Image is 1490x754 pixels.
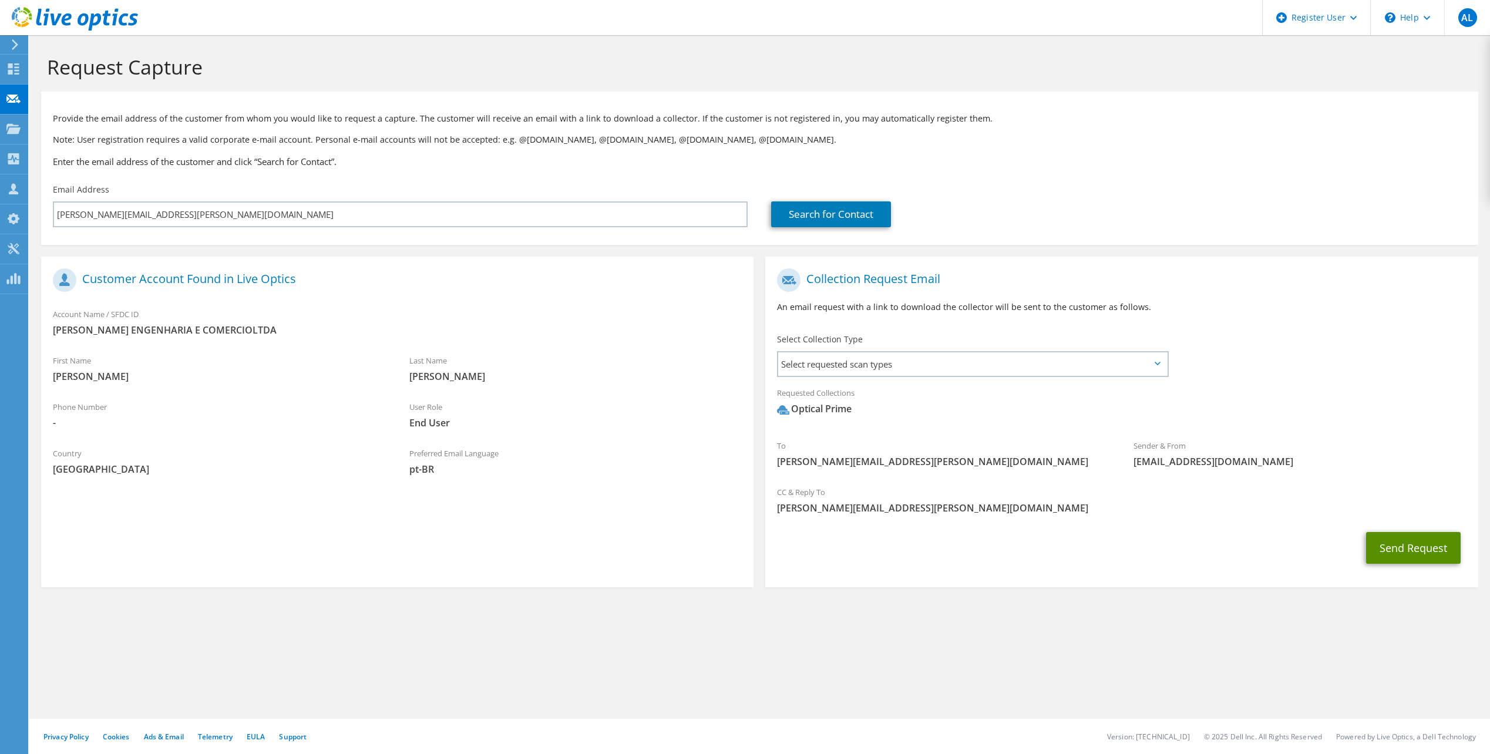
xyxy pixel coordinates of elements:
span: [PERSON_NAME] [53,370,386,383]
span: [EMAIL_ADDRESS][DOMAIN_NAME] [1134,455,1467,468]
h1: Request Capture [47,55,1467,79]
a: EULA [247,732,265,742]
div: Country [41,441,398,482]
p: An email request with a link to download the collector will be sent to the customer as follows. [777,301,1466,314]
span: pt-BR [409,463,742,476]
div: Sender & From [1122,433,1478,474]
span: [PERSON_NAME][EMAIL_ADDRESS][PERSON_NAME][DOMAIN_NAME] [777,501,1466,514]
span: [PERSON_NAME] [409,370,742,383]
span: End User [409,416,742,429]
div: User Role [398,395,754,435]
div: Account Name / SFDC ID [41,302,754,342]
h3: Enter the email address of the customer and click “Search for Contact”. [53,155,1467,168]
div: Phone Number [41,395,398,435]
button: Send Request [1366,532,1461,564]
svg: \n [1385,12,1395,23]
label: Select Collection Type [777,334,863,345]
li: Version: [TECHNICAL_ID] [1107,732,1190,742]
span: - [53,416,386,429]
a: Privacy Policy [43,732,89,742]
div: First Name [41,348,398,389]
span: [PERSON_NAME] ENGENHARIA E COMERCIOLTDA [53,324,742,336]
a: Search for Contact [771,201,891,227]
h1: Customer Account Found in Live Optics [53,268,736,292]
li: © 2025 Dell Inc. All Rights Reserved [1204,732,1322,742]
p: Note: User registration requires a valid corporate e-mail account. Personal e-mail accounts will ... [53,133,1467,146]
div: Optical Prime [777,402,852,416]
div: Preferred Email Language [398,441,754,482]
span: [PERSON_NAME][EMAIL_ADDRESS][PERSON_NAME][DOMAIN_NAME] [777,455,1110,468]
a: Support [279,732,307,742]
li: Powered by Live Optics, a Dell Technology [1336,732,1476,742]
label: Email Address [53,184,109,196]
h1: Collection Request Email [777,268,1460,292]
p: Provide the email address of the customer from whom you would like to request a capture. The cust... [53,112,1467,125]
span: Select requested scan types [778,352,1166,376]
span: [GEOGRAPHIC_DATA] [53,463,386,476]
span: AL [1458,8,1477,27]
div: Requested Collections [765,381,1478,428]
div: To [765,433,1122,474]
a: Telemetry [198,732,233,742]
div: CC & Reply To [765,480,1478,520]
div: Last Name [398,348,754,389]
a: Cookies [103,732,130,742]
a: Ads & Email [144,732,184,742]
